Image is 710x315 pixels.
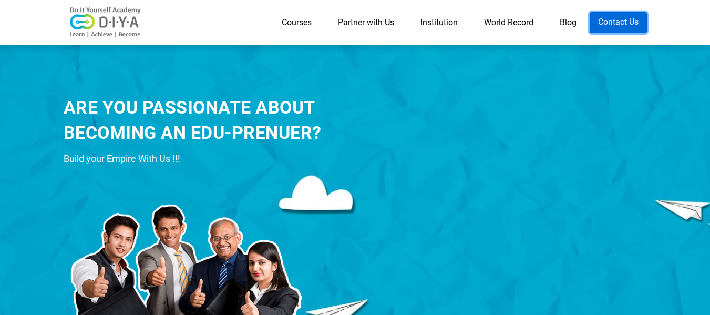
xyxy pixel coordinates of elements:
[64,151,397,167] div: Build your Empire With Us !!!
[64,95,397,145] div: ARE YOU PASSIONATE ABOUT BECOMING AN EDU-PRENUER?
[64,7,148,38] img: logo-v2.png
[590,12,647,33] a: Contact Us
[471,12,547,33] a: World Record
[325,12,407,33] a: Partner with Us
[407,12,471,33] a: Institution
[269,12,325,33] a: Courses
[547,12,590,33] a: Blog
